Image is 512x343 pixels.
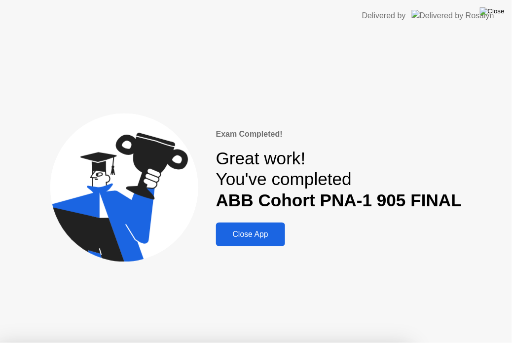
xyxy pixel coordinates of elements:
[362,10,406,22] div: Delivered by
[216,128,462,140] div: Exam Completed!
[480,7,505,15] img: Close
[412,10,494,21] img: Delivered by Rosalyn
[216,148,462,211] div: Great work! You've completed
[219,230,282,239] div: Close App
[216,191,462,210] b: ABB Cohort PNA-1 905 FINAL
